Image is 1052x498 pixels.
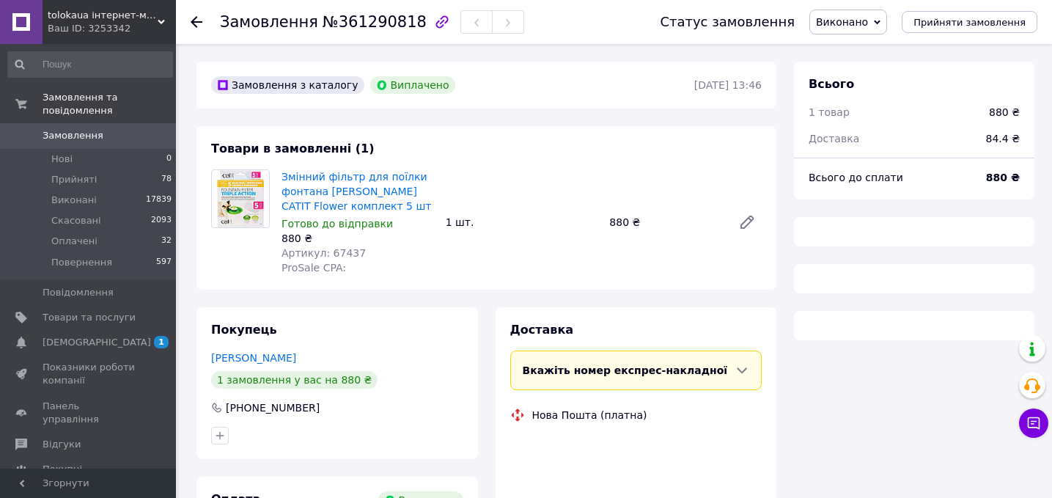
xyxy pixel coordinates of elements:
span: Оплачені [51,235,98,248]
span: [DEMOGRAPHIC_DATA] [43,336,151,349]
span: 78 [161,173,172,186]
span: Повернення [51,256,112,269]
span: Відгуки [43,438,81,451]
button: Чат з покупцем [1019,409,1048,438]
span: Доставка [809,133,859,144]
div: 880 ₴ [282,231,434,246]
span: 2093 [151,214,172,227]
button: Прийняти замовлення [902,11,1037,33]
div: 1 шт. [440,212,604,232]
span: Замовлення [220,13,318,31]
span: Всього до сплати [809,172,903,183]
b: 880 ₴ [986,172,1020,183]
div: Повернутися назад [191,15,202,29]
a: Змінний фільтр для поїлки фонтана [PERSON_NAME] CATIT Flower комплект 5 шт [282,171,431,212]
span: Покупці [43,463,82,476]
span: tolokaua інтернет-магазин товарів для дому [48,9,158,22]
div: 84.4 ₴ [977,122,1029,155]
span: 1 товар [809,106,850,118]
span: Товари в замовленні (1) [211,142,375,155]
span: Скасовані [51,214,101,227]
div: Виплачено [370,76,455,94]
span: ProSale CPA: [282,262,346,274]
span: Покупець [211,323,277,337]
span: Замовлення та повідомлення [43,91,176,117]
div: [PHONE_NUMBER] [224,400,321,415]
span: Прийняті [51,173,97,186]
span: Вкажіть номер експрес-накладної [523,365,728,376]
span: Нові [51,153,73,166]
input: Пошук [7,51,173,78]
span: 32 [161,235,172,248]
span: Готово до відправки [282,218,393,230]
span: Повідомлення [43,286,114,299]
span: Замовлення [43,129,103,142]
div: Замовлення з каталогу [211,76,364,94]
div: Статус замовлення [660,15,795,29]
span: Виконані [51,194,97,207]
span: Панель управління [43,400,136,426]
a: [PERSON_NAME] [211,352,296,364]
span: 1 [154,336,169,348]
span: Всього [809,77,854,91]
span: Прийняти замовлення [913,17,1026,28]
span: 17839 [146,194,172,207]
time: [DATE] 13:46 [694,79,762,91]
span: Доставка [510,323,574,337]
span: Показники роботи компанії [43,361,136,387]
span: 597 [156,256,172,269]
span: №361290818 [323,13,427,31]
span: Артикул: 67437 [282,247,366,259]
div: Нова Пошта (платна) [529,408,651,422]
span: Товари та послуги [43,311,136,324]
span: Виконано [816,16,868,28]
div: 880 ₴ [603,212,727,232]
img: Змінний фільтр для поїлки фонтана Hagen CATIT Flower комплект 5 шт [217,170,264,227]
a: Редагувати [732,208,762,237]
div: Ваш ID: 3253342 [48,22,176,35]
div: 1 замовлення у вас на 880 ₴ [211,371,378,389]
span: 0 [166,153,172,166]
div: 880 ₴ [989,105,1020,120]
